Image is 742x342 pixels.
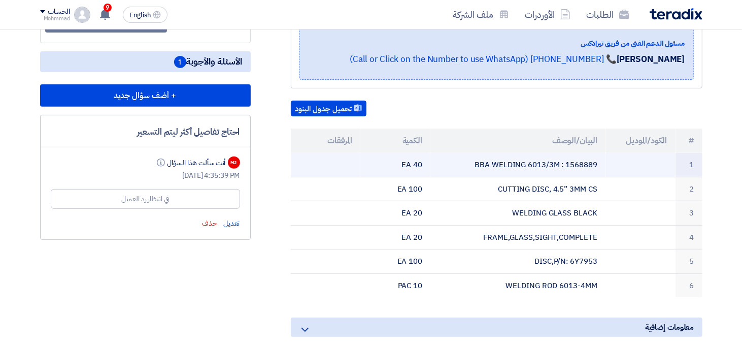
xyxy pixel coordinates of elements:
th: # [676,129,702,153]
span: 1 [174,56,186,68]
span: 9 [104,4,112,12]
td: 20 EA [360,201,430,226]
div: أنت سألت هذا السؤال [155,158,225,168]
td: 3 [676,201,702,226]
a: الأوردرات [517,3,579,26]
td: 4 [676,225,702,250]
td: 1 [676,153,702,177]
td: DISC,P/N: 6Y7953 [430,250,605,274]
button: تحميل جدول البنود [291,101,366,117]
div: احتاج تفاصيل أكثر ليتم التسعير [51,126,240,139]
button: English [123,7,167,23]
th: الكود/الموديل [605,129,676,153]
span: الأسئلة والأجوبة [174,55,243,68]
div: Mohmmad [40,16,70,21]
div: MJ [228,157,240,169]
div: مسئول الدعم الفني من فريق تيرادكس [312,38,685,49]
td: 6 [676,273,702,297]
th: البيان/الوصف [430,129,605,153]
td: CUTTING DISC, 4.5” 3MM CS [430,177,605,201]
td: 20 EA [360,225,430,250]
td: 100 EA [360,177,430,201]
td: FRAME,GLASS,SIGHT,COMPLETE [430,225,605,250]
td: 40 EA [360,153,430,177]
a: الطلبات [579,3,637,26]
div: في انتظار رد العميل [121,194,168,204]
span: English [129,12,151,19]
a: ملف الشركة [445,3,517,26]
th: المرفقات [291,129,361,153]
img: Teradix logo [650,8,702,20]
td: WELDING GLASS BLACK [430,201,605,226]
td: 100 EA [360,250,430,274]
td: 2 [676,177,702,201]
td: WELDING ROD 6013-4MM [430,273,605,297]
div: الحساب [48,8,70,16]
a: 📞 [PHONE_NUMBER] (Call or Click on the Number to use WhatsApp) [350,53,617,66]
th: الكمية [360,129,430,153]
img: profile_test.png [74,7,90,23]
td: BBA WELDING 6013/3M : 1568889 [430,153,605,177]
strong: [PERSON_NAME] [617,53,685,66]
span: حذف [202,218,217,229]
button: + أضف سؤال جديد [40,84,251,107]
span: معلومات إضافية [645,322,694,333]
div: [DATE] 4:35:39 PM [51,170,240,181]
span: تعديل [223,218,240,229]
td: 5 [676,250,702,274]
td: 10 PAC [360,273,430,297]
